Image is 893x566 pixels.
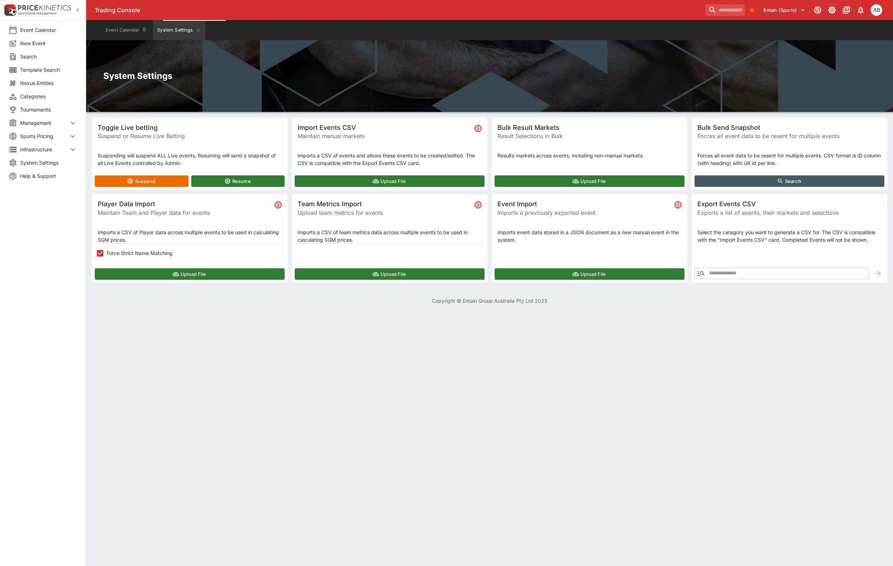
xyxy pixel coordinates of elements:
[98,228,282,244] p: Imports a CSV of Player data across multiple events to be used in calculating SGM prices.
[697,123,882,132] span: Bulk Send Snapshot
[101,20,151,40] button: Event Calendar
[103,70,876,81] h2: System Settings
[20,93,77,100] span: Categories
[191,175,285,187] button: Resume
[98,200,272,208] span: Player Data Import
[495,175,684,187] button: Upload File
[497,132,682,140] span: Result Selections in Bulk
[697,132,882,140] span: Forces all event data to be resent for multiple events
[746,4,758,16] button: Bookmarks
[695,175,884,187] button: Search
[497,208,672,217] span: Imports a previously exported event
[95,175,188,187] button: Suspend
[497,228,682,244] p: Imports event data stored in a JSON document as a new manual event in the system.
[298,132,472,140] span: Maintain manual markets
[18,5,71,10] img: PriceKinetics
[298,152,482,167] p: Imports a CSV of events and allows these events to be created/edited. The CSV is compatible with ...
[298,123,472,132] span: Import Events CSV
[20,66,77,74] span: Template Search
[697,200,882,208] span: Export Events CSV
[20,132,69,140] span: Sports Pricing
[98,208,272,217] span: Maintain Team and Player data for events
[826,4,838,16] button: Toggle light/dark mode
[854,4,867,16] button: Notifications
[20,26,77,34] span: Event Calendar
[871,4,882,16] div: Alex Bothe
[98,152,282,167] p: Suspending will suspend ALL Live events, Resuming will send a snapshot of all Live Events control...
[298,228,482,244] p: Imports a CSV of team metrics data across multiple events to be used in calculating SGM prices.
[759,4,810,16] button: Select Tenant
[86,297,893,305] p: Copyright © Entain Group Australia Pty Ltd 2025
[840,4,853,16] button: Documentation
[705,4,745,16] input: search
[298,208,472,217] span: Upload team metrics for events
[20,159,77,166] span: System Settings
[20,79,77,87] span: Nexus Entities
[20,53,77,60] span: Search
[20,39,77,47] span: New Event
[811,4,824,16] button: Connected to PK
[20,146,69,153] span: Infrastructure
[497,200,672,208] span: Event Import
[497,152,682,159] p: Results markets across events, including non-manual markets.
[697,208,882,217] span: Exports a list of events, their markets and selections
[98,123,282,132] span: Toggle Live betting
[697,228,882,244] p: Select the category you want to generate a CSV for. The CSV is compatible with the "Import Events...
[20,172,77,180] span: Help & Support
[95,268,285,280] button: Upload File
[95,6,702,14] div: Trading Console
[869,2,884,18] button: Alex Bothe
[295,175,485,187] button: Upload File
[2,3,17,17] img: PriceKinetics Logo
[98,132,282,140] span: Suspend or Resume Live Betting
[18,12,57,15] img: Sportsbook Management
[107,249,173,257] span: Force Strict Name Matching
[495,268,684,280] button: Upload File
[497,123,682,132] span: Bulk Result Markets
[20,119,69,127] span: Management
[153,20,205,40] button: System Settings
[697,152,882,167] p: Forces all event data to be resent for multiple events. CSV format is ID column (with heading) wi...
[295,268,485,280] button: Upload File
[20,106,77,113] span: Tournaments
[298,200,472,208] span: Team Metrics Import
